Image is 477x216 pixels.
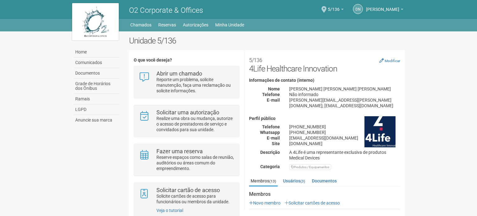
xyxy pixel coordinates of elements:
[139,187,234,205] a: Solicitar cartão de acesso Solicite cartões de acesso para funcionários ou membros da unidade.
[272,141,280,146] strong: Site
[260,164,280,169] strong: Categoria
[74,94,120,104] a: Ramais
[281,176,307,186] a: Usuários(3)
[74,57,120,68] a: Comunicados
[156,77,234,94] p: Reporte um problema, solicite manutenção, faça uma reclamação ou solicite informações.
[366,1,399,12] span: Douglas Nascimento
[156,154,234,171] p: Reserve espaços como salas de reunião, auditórios ou áreas comum do empreendimento.
[364,116,396,147] img: business.png
[129,36,405,45] h2: Unidade 5/136
[285,135,405,141] div: [EMAIL_ADDRESS][DOMAIN_NAME]
[285,200,340,205] a: Solicitar cartões de acesso
[285,92,405,97] div: Não informado
[328,8,344,13] a: 5/136
[285,130,405,135] div: [PHONE_NUMBER]
[249,78,400,83] h4: Informações de contato (interno)
[379,58,400,63] a: Modificar
[353,4,363,14] a: DN
[267,98,280,103] strong: E-mail
[183,21,208,29] a: Autorizações
[262,92,280,97] strong: Telefone
[139,71,234,94] a: Abrir um chamado Reporte um problema, solicite manutenção, faça uma reclamação ou solicite inform...
[74,104,120,115] a: LGPD
[267,136,280,140] strong: E-mail
[156,116,234,132] p: Realize uma obra ou mudança, autorize o acesso de prestadores de serviço e convidados para sua un...
[328,1,340,12] span: 5/136
[310,176,338,186] a: Documentos
[262,124,280,129] strong: Telefone
[260,130,280,135] strong: Whatsapp
[285,141,405,146] div: [DOMAIN_NAME]
[249,191,400,197] strong: Membros
[249,176,278,186] a: Membros(13)
[74,79,120,94] a: Grade de Horários dos Ônibus
[385,59,400,63] small: Modificar
[285,86,405,92] div: [PERSON_NAME] [PERSON_NAME] [PERSON_NAME]
[74,115,120,125] a: Anuncie sua marca
[285,149,405,161] div: A 4Life é uma representante exclusiva de produtos Medical Devices
[249,57,262,63] small: 5/136
[139,110,234,132] a: Solicitar uma autorização Realize uma obra ou mudança, autorize o acesso de prestadores de serviç...
[139,149,234,171] a: Fazer uma reserva Reserve espaços como salas de reunião, auditórios ou áreas comum do empreendime...
[74,47,120,57] a: Home
[134,58,239,62] h4: O que você deseja?
[156,148,203,154] strong: Fazer uma reserva
[129,6,203,15] span: O2 Corporate & Offices
[156,109,219,116] strong: Solicitar uma autorização
[268,86,280,91] strong: Nome
[130,21,151,29] a: Chamados
[158,21,176,29] a: Reservas
[289,164,331,170] div: Produtos / Equipamentos
[366,8,403,13] a: [PERSON_NAME]
[249,200,280,205] a: Novo membro
[156,187,220,193] strong: Solicitar cartão de acesso
[285,97,405,108] div: [PERSON_NAME][EMAIL_ADDRESS][PERSON_NAME][DOMAIN_NAME]; [EMAIL_ADDRESS][DOMAIN_NAME]
[285,124,405,130] div: [PHONE_NUMBER]
[249,55,400,73] h2: 4Life Healthcare Innovation
[74,68,120,79] a: Documentos
[156,193,234,205] p: Solicite cartões de acesso para funcionários ou membros da unidade.
[260,150,280,155] strong: Descrição
[215,21,244,29] a: Minha Unidade
[156,70,202,77] strong: Abrir um chamado
[300,179,305,183] small: (3)
[269,179,276,183] small: (13)
[156,208,183,213] a: Veja o tutorial
[249,116,400,121] h4: Perfil público
[72,3,119,40] img: logo.jpg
